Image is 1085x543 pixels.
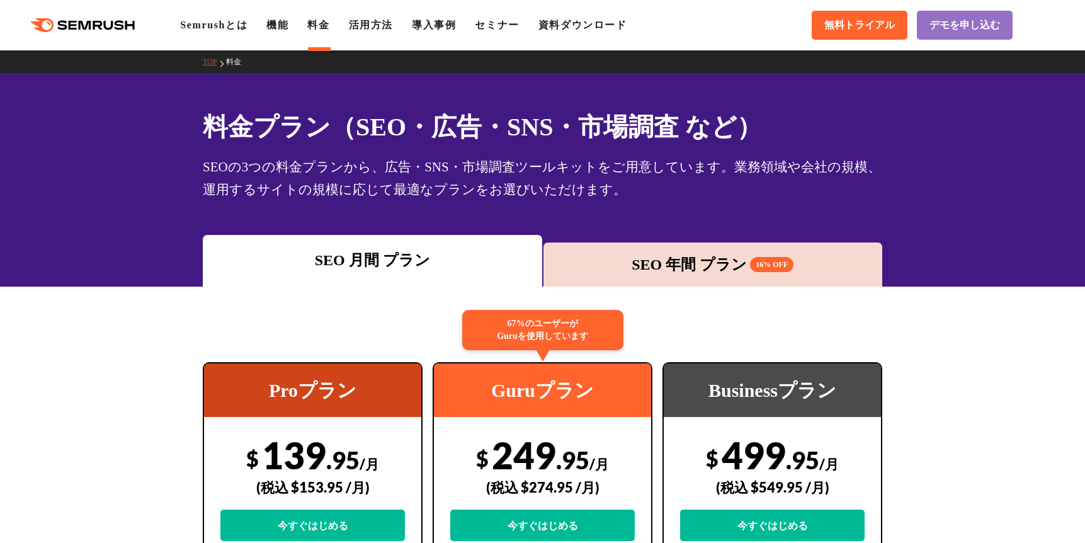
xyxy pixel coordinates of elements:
[220,433,405,541] div: 139
[750,257,793,272] span: 16% OFF
[450,433,635,541] div: 249
[434,363,651,417] div: Guruプラン
[360,455,379,472] span: /月
[462,310,623,350] div: 67%のユーザーが Guruを使用しています
[220,465,405,510] div: (税込 $153.95 /月)
[220,510,405,541] a: 今すぐはじめる
[266,20,288,30] a: 機能
[664,363,881,417] div: Businessプラン
[680,433,865,541] div: 499
[819,455,839,472] span: /月
[450,510,635,541] a: 今すぐはじめる
[307,20,329,30] a: 料金
[475,20,519,30] a: セミナー
[556,445,589,474] span: .95
[680,465,865,510] div: (税込 $549.95 /月)
[246,445,259,471] span: $
[349,20,393,30] a: 活用方法
[680,510,865,541] a: 今すぐはじめる
[812,11,907,40] a: 無料トライアル
[476,445,489,471] span: $
[786,445,819,474] span: .95
[204,363,421,417] div: Proプラン
[589,455,609,472] span: /月
[326,445,360,474] span: .95
[203,108,882,146] h1: 料金プラン（SEO・広告・SNS・市場調査 など）
[450,465,635,510] div: (税込 $274.95 /月)
[538,20,627,30] a: 資料ダウンロード
[706,445,719,471] span: $
[209,249,536,271] div: SEO 月間 プラン
[226,57,251,66] a: 料金
[412,20,456,30] a: 導入事例
[824,19,895,32] span: 無料トライアル
[550,253,877,276] div: SEO 年間 プラン
[180,20,247,30] a: Semrushとは
[929,19,1000,32] span: デモを申し込む
[203,156,882,201] div: SEOの3つの料金プランから、広告・SNS・市場調査ツールキットをご用意しています。業務領域や会社の規模、運用するサイトの規模に応じて最適なプランをお選びいただけます。
[917,11,1013,40] a: デモを申し込む
[203,57,226,66] a: TOP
